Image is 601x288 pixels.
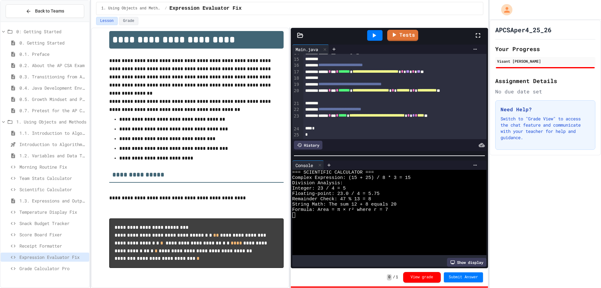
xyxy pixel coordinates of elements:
[292,113,300,126] div: 23
[19,39,87,46] span: 0. Getting Started
[292,75,300,81] div: 18
[19,51,87,57] span: 0.1. Preface
[501,106,590,113] h3: Need Help?
[393,275,395,280] span: /
[19,107,87,114] span: 0.7. Pretest for the AP CSA Exam
[292,81,300,88] div: 19
[292,186,346,191] span: Integer: 23 / 4 = 5
[19,243,87,249] span: Receipt Formatter
[35,8,64,14] span: Back to Teams
[495,45,595,53] h2: Your Progress
[101,6,162,11] span: 1. Using Objects and Methods
[447,258,486,267] div: Show display
[16,28,87,35] span: 0: Getting Started
[19,209,87,215] span: Temperature Display Fix
[292,88,300,101] div: 20
[292,107,300,113] div: 22
[19,152,87,159] span: 1.2. Variables and Data Types
[292,202,397,207] span: String Math: The sum 12 + 8 equals 20
[292,126,300,132] div: 24
[19,141,87,148] span: Introduction to Algorithms, Programming, and Compilers
[292,56,300,63] div: 15
[292,45,329,54] div: Main.java
[292,207,388,212] span: Formula: Area = π × r² where r = 7
[292,138,300,144] div: 26
[387,274,392,280] span: 0
[19,62,87,69] span: 0.2. About the AP CSA Exam
[19,175,87,181] span: Team Stats Calculator
[292,175,411,181] span: Complex Expression: (15 + 25) / 8 * 3 = 15
[292,196,371,202] span: Remainder Check: 47 % 13 = 8
[165,6,167,11] span: /
[19,220,87,227] span: Snack Budget Tracker
[6,4,84,18] button: Back to Teams
[495,76,595,85] h2: Assignment Details
[292,191,380,196] span: Floating-point: 23.0 / 4 = 5.75
[403,272,441,283] button: View grade
[292,170,374,175] span: === SCIENTIFIC CALCULATOR ===
[169,5,241,12] span: Expression Evaluator Fix
[19,85,87,91] span: 0.4. Java Development Environments
[96,17,118,25] button: Lesson
[19,130,87,136] span: 1.1. Introduction to Algorithms, Programming, and Compilers
[19,96,87,102] span: 0.5. Growth Mindset and Pair Programming
[19,265,87,272] span: Grade Calculator Pro
[292,101,300,107] div: 21
[19,186,87,193] span: Scientific Calculator
[501,116,590,141] p: Switch to "Grade View" to access the chat feature and communicate with your teacher for help and ...
[19,197,87,204] span: 1.3. Expressions and Output [New]
[292,181,343,186] span: Division Analysis:
[19,231,87,238] span: Score Board Fixer
[19,254,87,260] span: Expression Evaluator Fix
[497,58,593,64] div: Visant [PERSON_NAME]
[495,3,514,17] div: My Account
[495,25,552,34] h1: APCSAper4_25_26
[292,162,316,169] div: Console
[294,141,322,149] div: History
[396,275,398,280] span: 1
[292,132,300,138] div: 25
[495,88,595,95] div: No due date set
[292,160,324,170] div: Console
[292,46,321,53] div: Main.java
[19,73,87,80] span: 0.3. Transitioning from AP CSP to AP CSA
[449,275,478,280] span: Submit Answer
[16,118,87,125] span: 1. Using Objects and Methods
[444,272,483,282] button: Submit Answer
[292,62,300,69] div: 16
[292,69,300,75] div: 17
[387,30,418,41] a: Tests
[19,164,87,170] span: Morning Routine Fix
[119,17,138,25] button: Grade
